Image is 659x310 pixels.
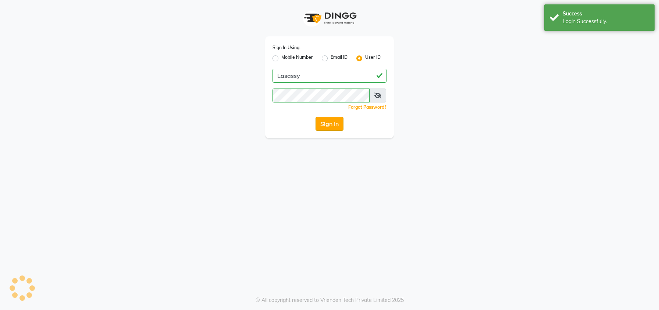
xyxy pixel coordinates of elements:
input: Username [272,89,370,102]
a: Forgot Password? [348,104,387,110]
input: Username [272,69,387,83]
div: Login Successfully. [563,18,649,25]
label: Email ID [331,54,348,63]
label: Mobile Number [281,54,313,63]
img: logo1.svg [300,7,359,29]
div: Success [563,10,649,18]
label: Sign In Using: [272,44,300,51]
label: User ID [365,54,381,63]
button: Sign In [316,117,343,131]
